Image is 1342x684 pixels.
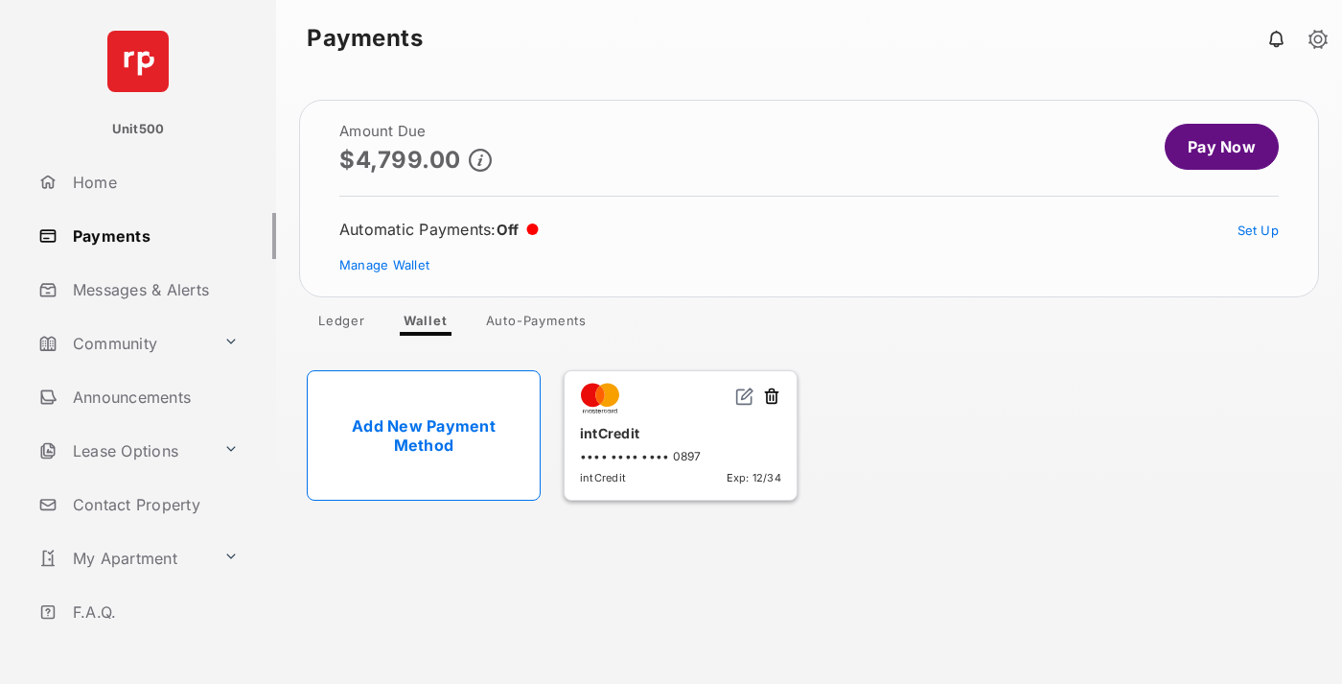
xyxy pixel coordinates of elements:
h2: Amount Due [339,124,492,139]
a: Add New Payment Method [307,370,541,501]
a: Messages & Alerts [31,267,276,313]
a: Set Up [1238,223,1280,238]
strong: Payments [307,27,423,50]
span: intCredit [580,471,626,484]
img: svg+xml;base64,PHN2ZyB2aWV3Qm94PSIwIDAgMjQgMjQiIHdpZHRoPSIxNiIgaGVpZ2h0PSIxNiIgZmlsbD0ibm9uZSIgeG... [735,387,754,406]
a: Announcements [31,374,276,420]
a: Manage Wallet [339,257,429,272]
a: Wallet [388,313,463,336]
p: Unit500 [112,120,165,139]
a: F.A.Q. [31,589,276,635]
a: Lease Options [31,428,216,474]
div: Automatic Payments : [339,220,539,239]
a: My Apartment [31,535,216,581]
a: Home [31,159,276,205]
a: Community [31,320,216,366]
span: Off [497,221,520,239]
span: Exp: 12/34 [727,471,781,484]
a: Contact Property [31,482,276,528]
div: •••• •••• •••• 0897 [580,449,781,463]
a: Auto-Payments [471,313,602,336]
img: svg+xml;base64,PHN2ZyB4bWxucz0iaHR0cDovL3d3dy53My5vcmcvMjAwMC9zdmciIHdpZHRoPSI2NCIgaGVpZ2h0PSI2NC... [107,31,169,92]
p: $4,799.00 [339,147,461,173]
a: Payments [31,213,276,259]
a: Ledger [303,313,381,336]
div: intCredit [580,417,781,449]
